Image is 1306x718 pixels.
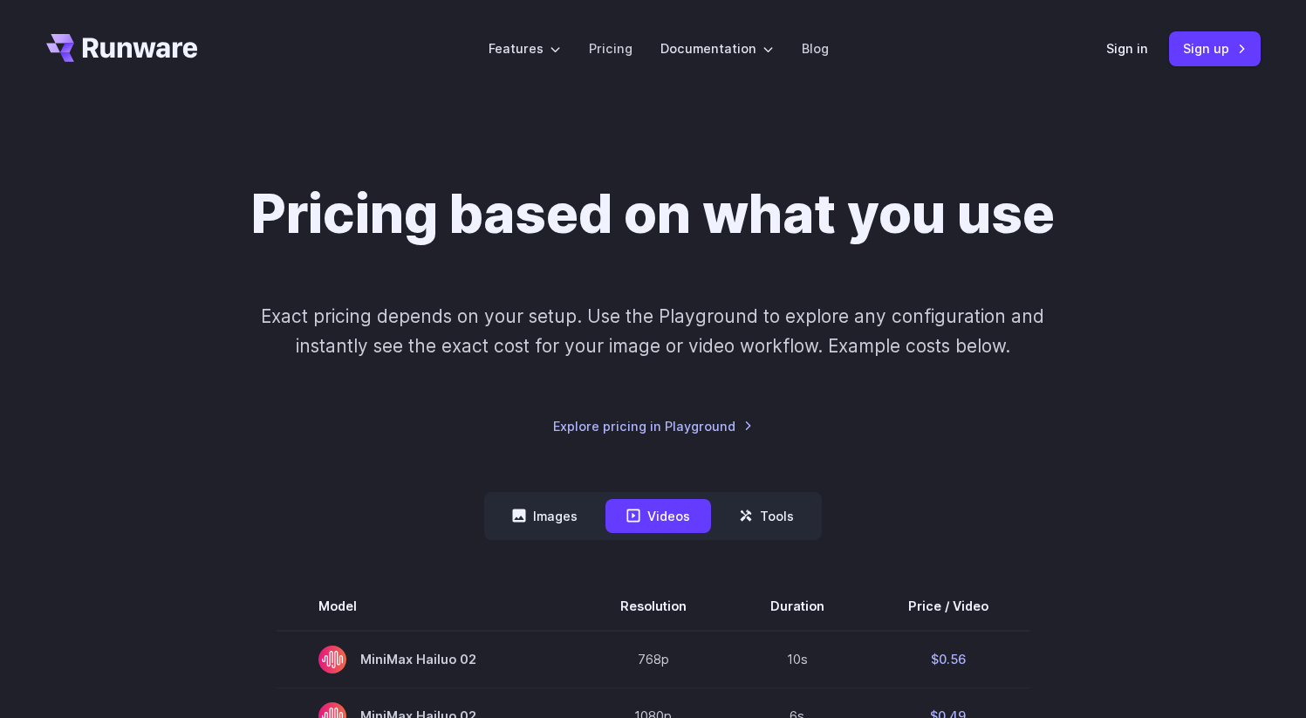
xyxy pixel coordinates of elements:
th: Resolution [578,582,728,631]
td: 10s [728,631,866,688]
button: Images [491,499,598,533]
td: 768p [578,631,728,688]
a: Pricing [589,38,632,58]
p: Exact pricing depends on your setup. Use the Playground to explore any configuration and instantl... [228,302,1077,360]
span: MiniMax Hailuo 02 [318,646,537,674]
a: Sign in [1106,38,1148,58]
label: Features [489,38,561,58]
th: Model [277,582,578,631]
td: $0.56 [866,631,1030,688]
button: Tools [718,499,815,533]
label: Documentation [660,38,774,58]
a: Explore pricing in Playground [553,416,753,436]
th: Duration [728,582,866,631]
a: Blog [802,38,829,58]
button: Videos [605,499,711,533]
th: Price / Video [866,582,1030,631]
a: Sign up [1169,31,1261,65]
a: Go to / [46,34,198,62]
h1: Pricing based on what you use [251,181,1055,246]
